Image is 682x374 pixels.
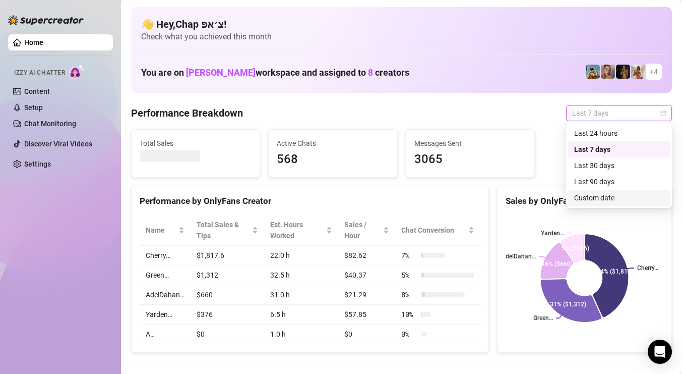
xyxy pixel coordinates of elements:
td: Yarden… [140,305,191,325]
td: $21.29 [338,285,395,305]
div: Last 24 hours [574,128,664,139]
span: 0 % [401,329,417,340]
th: Total Sales & Tips [191,215,264,246]
a: Home [24,38,43,46]
span: 7 % [401,250,417,261]
div: Last 7 days [574,144,664,155]
td: 32.5 h [264,265,339,285]
span: Last 7 days [572,105,666,121]
h4: 👋 Hey, Chap צ׳אפ ! [141,17,662,31]
div: Custom date [574,192,664,203]
span: Chat Conversion [401,225,466,236]
th: Sales / Hour [338,215,395,246]
img: Green [631,65,645,79]
div: Last 90 days [568,174,670,190]
div: Last 30 days [574,160,664,171]
div: Open Intercom Messenger [648,340,672,364]
text: Green… [533,315,553,322]
div: Performance by OnlyFans Creator [140,194,480,208]
a: Chat Monitoring [24,120,76,128]
td: AdelDahan… [140,285,191,305]
span: 568 [277,150,389,169]
span: 8 [368,67,373,78]
span: Sales / Hour [344,219,381,241]
a: Setup [24,103,43,112]
td: $660 [191,285,264,305]
span: 10 % [401,309,417,320]
img: Cherry [601,65,615,79]
td: $40.37 [338,265,395,285]
img: Babydanix [586,65,600,79]
div: Last 7 days [568,141,670,157]
span: Total Sales [140,138,252,149]
td: $57.85 [338,305,395,325]
span: + 4 [650,66,658,77]
td: $376 [191,305,264,325]
h1: You are on workspace and assigned to creators [141,67,409,78]
a: Content [24,87,50,95]
span: Active Chats [277,138,389,149]
span: Name [146,225,176,236]
td: $1,817.6 [191,246,264,265]
td: $82.62 [338,246,395,265]
td: 22.0 h [264,246,339,265]
span: [PERSON_NAME] [186,67,256,78]
td: $1,312 [191,265,264,285]
td: 6.5 h [264,305,339,325]
span: Check what you achieved this month [141,31,662,42]
img: the_bohema [616,65,630,79]
div: Last 90 days [574,176,664,187]
text: Yarden… [541,230,564,237]
div: Last 24 hours [568,125,670,141]
div: Est. Hours Worked [270,219,325,241]
td: 1.0 h [264,325,339,344]
td: $0 [191,325,264,344]
text: AdelDahan… [502,253,536,260]
a: Discover Viral Videos [24,140,92,148]
span: Izzy AI Chatter [14,68,65,78]
a: Settings [24,160,51,168]
h4: Performance Breakdown [131,106,243,120]
th: Chat Conversion [395,215,480,246]
th: Name [140,215,191,246]
span: 5 % [401,270,417,281]
span: 8 % [401,289,417,300]
div: Last 30 days [568,157,670,174]
img: logo-BBDzfeDw.svg [8,15,84,25]
td: Cherry… [140,246,191,265]
text: Cherry… [637,264,658,272]
td: 31.0 h [264,285,339,305]
td: Green… [140,265,191,285]
td: $0 [338,325,395,344]
div: Sales by OnlyFans Creator [506,194,663,208]
span: Total Sales & Tips [197,219,250,241]
span: Messages Sent [414,138,526,149]
img: AI Chatter [69,64,85,79]
span: calendar [660,110,666,116]
span: 3065 [414,150,526,169]
td: A… [140,325,191,344]
div: Custom date [568,190,670,206]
